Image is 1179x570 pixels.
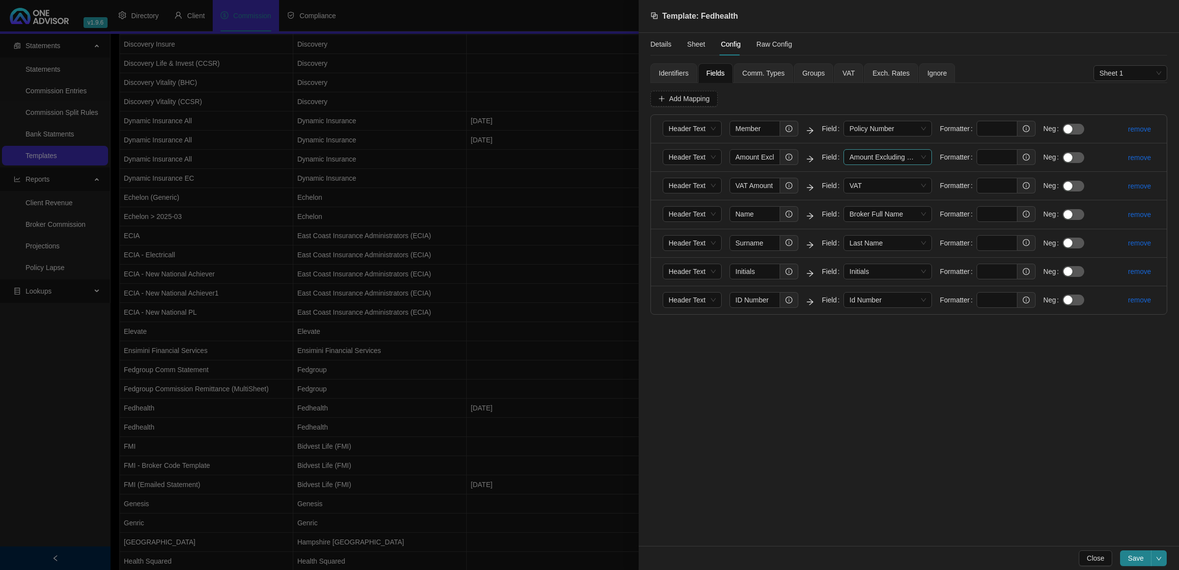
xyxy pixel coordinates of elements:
span: Groups [802,70,825,77]
a: remove [1128,211,1151,218]
span: info-circle [1023,125,1030,132]
button: Add Mapping [650,91,718,107]
span: Exch. Rates [872,70,909,77]
div: Raw Config [757,39,792,50]
label: Neg [1043,264,1063,279]
label: Field [822,149,843,165]
span: Fields [706,70,725,77]
span: arrow-right [806,241,814,249]
span: info-circle [786,211,792,217]
label: Formatter [940,264,977,279]
label: Field [822,264,843,279]
span: info-circle [786,268,792,275]
span: arrow-right [806,212,814,220]
a: remove [1128,125,1151,133]
span: Identifiers [659,70,689,77]
label: Field [822,206,843,222]
a: remove [1128,268,1151,275]
span: plus [658,95,665,102]
span: info-circle [786,125,792,132]
span: Initials [849,264,926,279]
label: Neg [1043,206,1063,222]
span: Last Name [849,236,926,250]
span: info-circle [1023,154,1030,161]
span: arrow-right [806,270,814,277]
span: info-circle [1023,297,1030,303]
label: Formatter [940,292,977,308]
span: arrow-right [806,127,814,135]
span: info-circle [1023,211,1030,217]
span: Header Text [669,264,716,279]
label: Formatter [940,149,977,165]
span: Ignore [927,70,947,77]
span: Id Number [849,293,926,307]
span: arrow-right [806,184,814,191]
span: info-circle [786,182,792,189]
label: Neg [1043,149,1063,165]
label: Neg [1043,178,1063,193]
label: Field [822,235,843,251]
span: Sheet [687,41,705,48]
label: Formatter [940,178,977,193]
span: Policy Number [849,121,926,136]
label: Formatter [940,121,977,136]
label: Formatter [940,206,977,222]
span: Config [721,41,740,48]
span: Header Text [669,178,716,193]
label: Neg [1043,292,1063,308]
span: VAT [849,178,926,193]
span: Header Text [669,293,716,307]
label: Field [822,121,843,136]
button: Close [1079,550,1112,566]
span: info-circle [1023,268,1030,275]
label: Field [822,178,843,193]
span: VAT [842,70,855,77]
a: remove [1128,154,1151,162]
label: Neg [1043,121,1063,136]
button: Save [1120,550,1151,566]
span: info-circle [786,154,792,161]
a: remove [1128,239,1151,247]
span: Header Text [669,207,716,221]
span: info-circle [786,297,792,303]
span: Amount Excluding VAT [849,150,926,164]
span: Close [1087,553,1104,564]
span: arrow-right [806,155,814,163]
span: Sheet 1 [1099,66,1161,81]
span: Comm. Types [742,70,785,77]
span: block [650,12,658,20]
span: Header Text [669,236,716,250]
span: Header Text [669,121,716,136]
span: Add Mapping [669,93,710,104]
a: remove [1128,182,1151,190]
span: down [1156,556,1162,562]
span: Template: Fedhealth [662,12,738,20]
span: info-circle [786,239,792,246]
span: Save [1128,553,1144,564]
label: Field [822,292,843,308]
label: Formatter [940,235,977,251]
div: Details [650,39,672,50]
span: info-circle [1023,239,1030,246]
span: info-circle [1023,182,1030,189]
a: remove [1128,296,1151,304]
span: arrow-right [806,298,814,306]
label: Neg [1043,235,1063,251]
span: Header Text [669,150,716,164]
span: Broker Full Name [849,207,926,221]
